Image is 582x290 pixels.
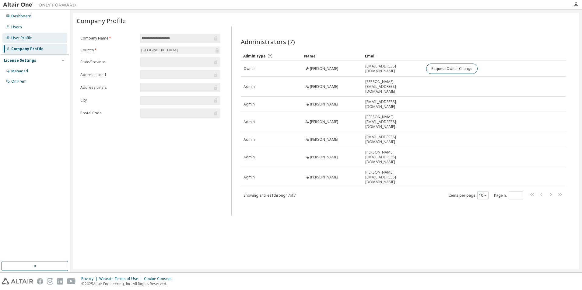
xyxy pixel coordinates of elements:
[365,135,421,144] span: [EMAIL_ADDRESS][DOMAIN_NAME]
[365,64,421,74] span: [EMAIL_ADDRESS][DOMAIN_NAME]
[3,2,79,8] img: Altair One
[365,99,421,109] span: [EMAIL_ADDRESS][DOMAIN_NAME]
[310,137,338,142] span: [PERSON_NAME]
[80,111,136,116] label: Postal Code
[244,175,255,180] span: Admin
[244,137,255,142] span: Admin
[310,119,338,124] span: [PERSON_NAME]
[80,85,136,90] label: Address Line 2
[304,51,360,61] div: Name
[57,278,63,285] img: linkedin.svg
[310,175,338,180] span: [PERSON_NAME]
[37,278,43,285] img: facebook.svg
[365,170,421,185] span: [PERSON_NAME][EMAIL_ADDRESS][DOMAIN_NAME]
[244,193,296,198] span: Showing entries 1 through 7 of 7
[310,102,338,107] span: [PERSON_NAME]
[80,48,136,53] label: Country
[310,66,338,71] span: [PERSON_NAME]
[77,16,126,25] span: Company Profile
[241,37,295,46] span: Administrators (7)
[140,47,220,54] div: [GEOGRAPHIC_DATA]
[244,66,255,71] span: Owner
[244,84,255,89] span: Admin
[144,276,175,281] div: Cookie Consent
[140,47,179,54] div: [GEOGRAPHIC_DATA]
[80,98,136,103] label: City
[47,278,53,285] img: instagram.svg
[11,14,31,19] div: Dashboard
[4,58,36,63] div: License Settings
[479,193,487,198] button: 10
[365,51,421,61] div: Email
[81,281,175,286] p: © 2025 Altair Engineering, Inc. All Rights Reserved.
[244,102,255,107] span: Admin
[243,54,266,59] span: Admin Type
[11,69,28,74] div: Managed
[448,192,489,199] span: Items per page
[80,60,136,64] label: State/Province
[11,47,44,51] div: Company Profile
[310,84,338,89] span: [PERSON_NAME]
[67,278,76,285] img: youtube.svg
[11,79,26,84] div: On Prem
[494,192,523,199] span: Page n.
[11,36,32,40] div: User Profile
[80,72,136,77] label: Address Line 1
[244,119,255,124] span: Admin
[81,276,99,281] div: Privacy
[365,150,421,164] span: [PERSON_NAME][EMAIL_ADDRESS][DOMAIN_NAME]
[426,64,478,74] button: Request Owner Change
[365,115,421,129] span: [PERSON_NAME][EMAIL_ADDRESS][DOMAIN_NAME]
[2,278,33,285] img: altair_logo.svg
[11,25,22,29] div: Users
[310,155,338,160] span: [PERSON_NAME]
[99,276,144,281] div: Website Terms of Use
[365,79,421,94] span: [PERSON_NAME][EMAIL_ADDRESS][DOMAIN_NAME]
[80,36,136,41] label: Company Name
[244,155,255,160] span: Admin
